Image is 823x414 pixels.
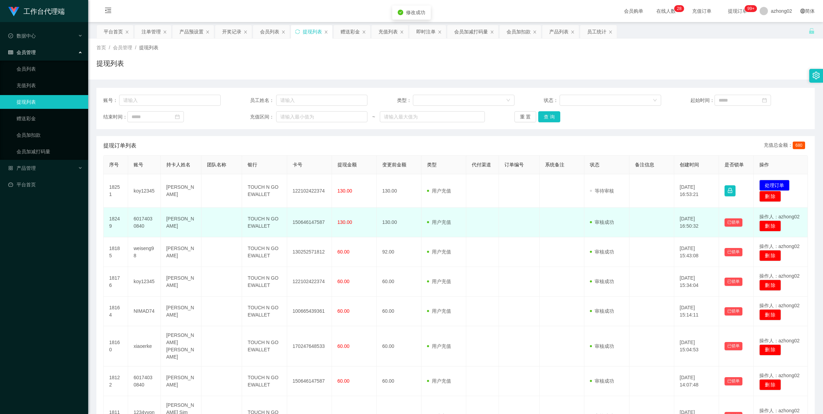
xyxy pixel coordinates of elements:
[759,214,800,219] span: 操作人：azhong02
[490,30,494,34] i: 图标: close
[759,408,800,413] span: 操作人：azhong02
[242,366,287,396] td: TOUCH N GO EWALLET
[161,174,201,208] td: [PERSON_NAME]
[590,188,614,194] span: 等待审核
[17,95,83,109] a: 提现列表
[287,326,332,366] td: 170247648533
[397,97,413,104] span: 类型：
[337,162,357,167] span: 提现金额
[8,7,19,17] img: logo.9652507e.png
[287,237,332,267] td: 130252571812
[674,208,719,237] td: [DATE] 16:50:32
[128,267,161,297] td: koy12345
[242,326,287,366] td: TOUCH N GO EWALLET
[759,250,781,261] button: 删 除
[538,111,560,122] button: 查 询
[759,373,800,378] span: 操作人：azhong02
[507,25,531,38] div: 会员加扣款
[674,366,719,396] td: [DATE] 14:07:48
[242,297,287,326] td: TOUCH N GO EWALLET
[377,208,421,237] td: 130.00
[287,174,332,208] td: 122102422374
[759,303,800,308] span: 操作人：azhong02
[725,377,742,385] button: 已锁单
[427,219,451,225] span: 用户充值
[287,267,332,297] td: 122102422374
[427,378,451,384] span: 用户充值
[377,237,421,267] td: 92.00
[128,237,161,267] td: weiseng98
[398,10,403,15] i: icon: check-circle
[8,165,36,171] span: 产品管理
[104,208,128,237] td: 18249
[23,0,65,22] h1: 工作台代理端
[337,279,350,284] span: 60.00
[293,162,302,167] span: 卡号
[590,279,614,284] span: 审核成功
[759,309,781,320] button: 删 除
[571,30,575,34] i: 图标: close
[287,208,332,237] td: 150646147587
[400,30,404,34] i: 图标: close
[377,366,421,396] td: 60.00
[8,166,13,170] i: 图标: appstore-o
[207,162,226,167] span: 团队名称
[362,30,366,34] i: 图标: close
[96,58,124,69] h1: 提现列表
[17,112,83,125] a: 赠送彩金
[377,297,421,326] td: 60.00
[103,97,119,104] span: 账号：
[281,30,285,34] i: 图标: close
[104,366,128,396] td: 18122
[378,25,398,38] div: 充值列表
[472,162,491,167] span: 代付渠道
[109,162,119,167] span: 序号
[454,25,488,38] div: 会员加减打码量
[759,379,781,390] button: 删 除
[104,25,123,38] div: 平台首页
[161,297,201,326] td: [PERSON_NAME]
[96,45,106,50] span: 首页
[17,62,83,76] a: 会员列表
[677,5,679,12] p: 2
[113,45,132,50] span: 会员管理
[161,208,201,237] td: [PERSON_NAME]
[134,162,143,167] span: 账号
[250,113,276,121] span: 充值区间：
[8,178,83,192] a: 图标: dashboard平台首页
[276,95,367,106] input: 请输入
[416,25,436,38] div: 即时注单
[119,95,221,106] input: 请输入
[377,326,421,366] td: 60.00
[812,72,820,79] i: 图标: setting
[653,9,679,13] span: 在线人数
[759,162,769,167] span: 操作
[128,174,161,208] td: koy12345
[222,25,241,38] div: 开奖记录
[587,25,606,38] div: 员工统计
[635,162,654,167] span: 备注信息
[590,308,614,314] span: 审核成功
[590,343,614,349] span: 审核成功
[104,267,128,297] td: 18176
[759,338,800,343] span: 操作人：azhong02
[8,50,13,55] i: 图标: table
[161,366,201,396] td: [PERSON_NAME]
[337,308,350,314] span: 60.00
[504,162,524,167] span: 订单编号
[725,342,742,350] button: 已锁单
[653,98,657,103] i: 图标: down
[8,8,65,14] a: 工作台代理端
[8,50,36,55] span: 会员管理
[287,297,332,326] td: 100665439361
[109,45,110,50] span: /
[250,97,276,104] span: 员工姓名：
[295,29,300,34] i: 图标: sync
[128,366,161,396] td: 60174030840
[759,344,781,355] button: 删 除
[689,9,715,13] span: 充值订单
[680,162,699,167] span: 创建时间
[427,343,451,349] span: 用户充值
[590,249,614,255] span: 审核成功
[161,267,201,297] td: [PERSON_NAME]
